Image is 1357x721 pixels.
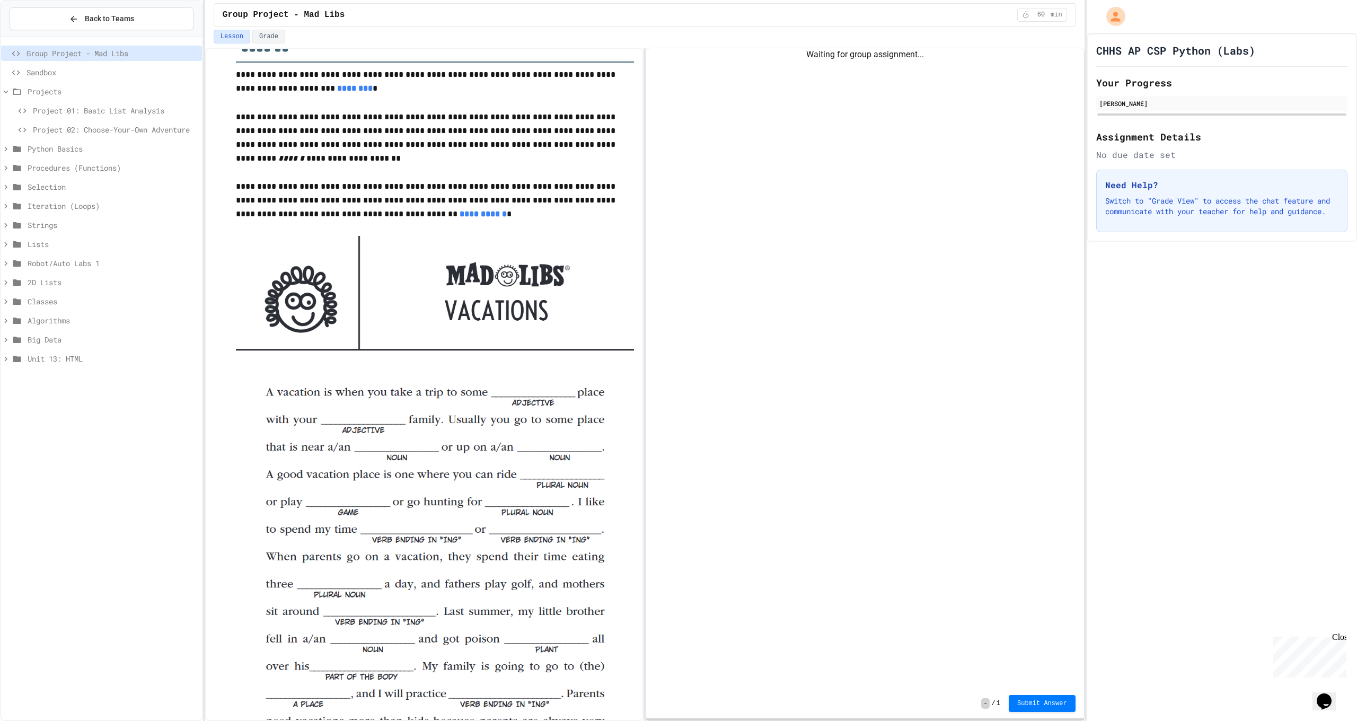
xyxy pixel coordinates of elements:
p: Switch to "Grade View" to access the chat feature and communicate with your teacher for help and ... [1105,196,1338,217]
span: Submit Answer [1017,699,1067,708]
span: 60 [1033,11,1050,19]
span: Iteration (Loops) [28,200,198,212]
span: Big Data [28,334,198,345]
span: Unit 13: HTML [28,353,198,364]
h3: Need Help? [1105,179,1338,191]
span: Strings [28,219,198,231]
span: Python Basics [28,143,198,154]
span: Classes [28,296,198,307]
div: Chat with us now!Close [4,4,73,67]
span: Algorithms [28,315,198,326]
span: Project 02: Choose-Your-Own Adventure [33,124,198,135]
span: Procedures (Functions) [28,162,198,173]
button: Back to Teams [10,7,193,30]
div: My Account [1095,4,1128,29]
span: Back to Teams [85,13,134,24]
span: min [1051,11,1062,19]
span: Projects [28,86,198,97]
button: Grade [252,30,285,43]
h2: Your Progress [1096,75,1347,90]
span: Group Project - Mad Libs [27,48,198,59]
span: Lists [28,239,198,250]
iframe: chat widget [1312,679,1346,710]
div: [PERSON_NAME] [1099,99,1344,108]
h2: Assignment Details [1096,129,1347,144]
h1: CHHS AP CSP Python (Labs) [1096,43,1255,58]
span: Robot/Auto Labs 1 [28,258,198,269]
span: 2D Lists [28,277,198,288]
div: No due date set [1096,148,1347,161]
span: / [992,699,995,708]
span: Sandbox [27,67,198,78]
button: Submit Answer [1009,695,1076,712]
span: Project 01: Basic List Analysis [33,105,198,116]
div: Waiting for group assignment... [646,48,1083,61]
span: Group Project - Mad Libs [223,8,345,21]
span: Selection [28,181,198,192]
span: - [981,698,989,709]
iframe: chat widget [1269,632,1346,678]
button: Lesson [214,30,250,43]
span: 1 [997,699,1000,708]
